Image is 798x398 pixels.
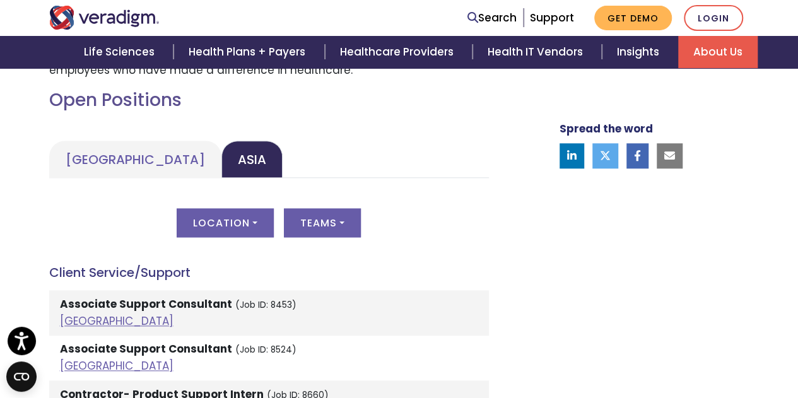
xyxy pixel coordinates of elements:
[49,90,489,111] h2: Open Positions
[325,36,472,68] a: Healthcare Providers
[235,299,296,311] small: (Job ID: 8453)
[60,296,232,312] strong: Associate Support Consultant
[69,36,173,68] a: Life Sciences
[235,344,296,356] small: (Job ID: 8524)
[60,313,173,329] a: [GEOGRAPHIC_DATA]
[173,36,324,68] a: Health Plans + Payers
[284,208,361,237] button: Teams
[49,141,221,178] a: [GEOGRAPHIC_DATA]
[472,36,602,68] a: Health IT Vendors
[6,361,37,392] button: Open CMP widget
[177,208,274,237] button: Location
[684,5,743,31] a: Login
[602,36,678,68] a: Insights
[49,265,489,280] h4: Client Service/Support
[60,358,173,373] a: [GEOGRAPHIC_DATA]
[594,6,672,30] a: Get Demo
[678,36,758,68] a: About Us
[467,9,517,26] a: Search
[60,341,232,356] strong: Associate Support Consultant
[221,141,283,178] a: Asia
[49,6,160,30] img: Veradigm logo
[530,10,574,25] a: Support
[560,121,653,136] strong: Spread the word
